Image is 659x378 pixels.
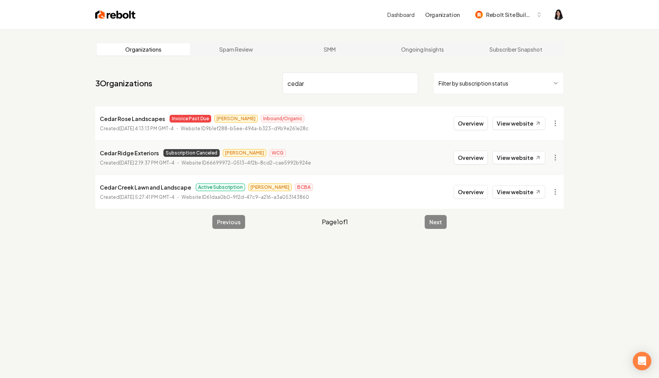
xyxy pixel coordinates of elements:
[190,43,283,55] a: Spam Review
[196,183,245,191] span: Active Subscription
[282,72,418,94] input: Search by name or ID
[633,352,651,370] div: Open Intercom Messenger
[100,193,175,201] p: Created
[182,193,309,201] p: Website ID 61daa0b0-9f2d-47c9-a216-a3a053143860
[553,9,564,20] img: Haley Paramoure
[387,11,414,18] a: Dashboard
[100,159,175,167] p: Created
[119,160,175,166] time: [DATE] 2:19:37 PM GMT-4
[493,151,545,164] a: View website
[248,183,292,191] span: [PERSON_NAME]
[100,183,191,192] p: Cedar Creek Lawn and Landscape
[376,43,469,55] a: Ongoing Insights
[454,185,488,199] button: Overview
[454,151,488,165] button: Overview
[283,43,376,55] a: SMM
[553,9,564,20] button: Open user button
[95,9,136,20] img: Rebolt Logo
[295,183,313,191] span: BCBA
[170,115,211,123] span: Invoice Past Due
[100,114,165,123] p: Cedar Rose Landscapes
[420,8,464,22] button: Organization
[454,116,488,130] button: Overview
[322,217,348,227] span: Page 1 of 1
[214,115,258,123] span: [PERSON_NAME]
[261,115,304,123] span: Inbound/Organic
[223,149,266,157] span: [PERSON_NAME]
[100,125,174,133] p: Created
[486,11,533,19] span: Rebolt Site Builder
[95,78,152,89] a: 3Organizations
[100,148,159,158] p: Cedar Ridge Exteriors
[475,11,483,18] img: Rebolt Site Builder
[181,125,309,133] p: Website ID 9b1ef288-b5ee-494a-b323-d9b9e261e28c
[493,185,545,198] a: View website
[119,194,175,200] time: [DATE] 5:27:41 PM GMT-4
[163,149,220,157] span: Subscription Canceled
[119,126,174,131] time: [DATE] 4:13:13 PM GMT-4
[269,149,286,157] span: WCG
[182,159,311,167] p: Website ID 66699972-0513-4f2b-8cd2-cae5992b924e
[493,117,545,130] a: View website
[97,43,190,55] a: Organizations
[469,43,562,55] a: Subscriber Snapshot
